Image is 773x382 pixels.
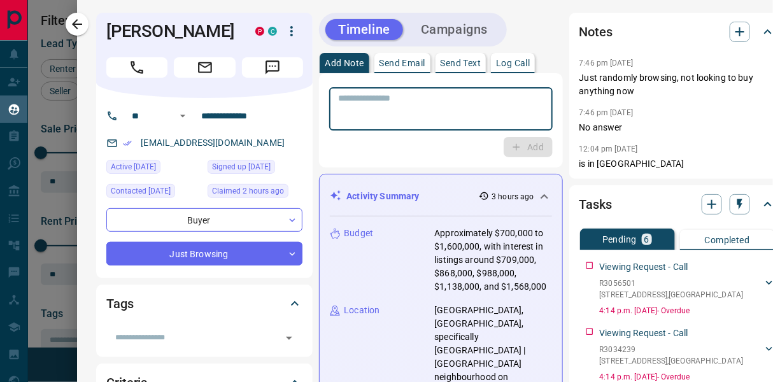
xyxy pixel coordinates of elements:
h2: Tags [106,294,133,314]
div: Sun May 30 2021 [208,160,302,178]
div: Tue Oct 14 2025 [208,184,302,202]
span: Email [174,57,235,78]
p: Pending [602,235,637,244]
p: R3034239 [600,344,744,355]
div: property.ca [255,27,264,36]
button: Campaigns [408,19,500,40]
p: 7:46 pm [DATE] [579,59,634,67]
button: Timeline [325,19,403,40]
p: 7:46 pm [DATE] [579,108,634,117]
span: Message [242,57,303,78]
div: Just Browsing [106,242,302,265]
span: Call [106,57,167,78]
p: R3056501 [600,278,744,289]
div: Tags [106,288,302,319]
h1: [PERSON_NAME] [106,21,236,41]
p: Completed [705,236,750,244]
p: Activity Summary [346,190,419,203]
button: Open [175,108,190,124]
p: 12:04 pm [DATE] [579,145,638,153]
h2: Notes [579,22,613,42]
span: Active [DATE] [111,160,156,173]
span: Claimed 2 hours ago [212,185,284,197]
div: Buyer [106,208,302,232]
svg: Email Verified [123,139,132,148]
p: Add Note [325,59,364,67]
a: [EMAIL_ADDRESS][DOMAIN_NAME] [141,138,285,148]
p: [STREET_ADDRESS] , [GEOGRAPHIC_DATA] [600,289,744,301]
p: [STREET_ADDRESS] , [GEOGRAPHIC_DATA] [600,355,744,367]
h2: Tasks [579,194,612,215]
span: Signed up [DATE] [212,160,271,173]
p: Send Text [441,59,481,67]
p: Budget [344,227,373,240]
button: Open [280,329,298,347]
span: Contacted [DATE] [111,185,171,197]
p: Send Email [379,59,425,67]
p: 3 hours ago [492,191,534,202]
div: Activity Summary3 hours ago [330,185,551,208]
p: Location [344,304,379,317]
div: Mon Apr 15 2024 [106,184,201,202]
p: Approximately $700,000 to $1,600,000, with interest in listings around $709,000, $868,000, $988,0... [434,227,551,294]
p: 6 [644,235,649,244]
p: Viewing Request - Call [600,327,688,340]
div: Sun Oct 12 2025 [106,160,201,178]
p: Viewing Request - Call [600,260,688,274]
p: Log Call [496,59,530,67]
div: condos.ca [268,27,277,36]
